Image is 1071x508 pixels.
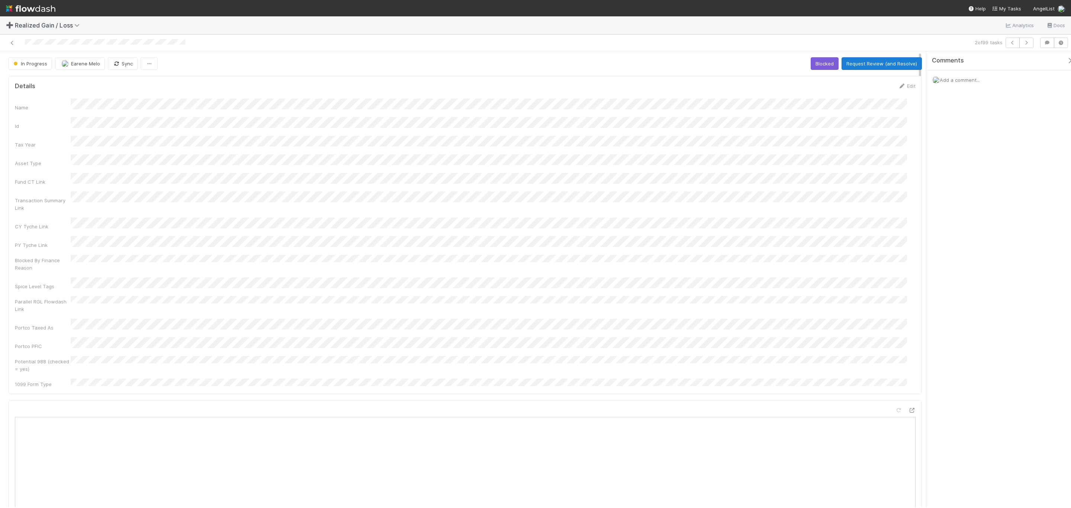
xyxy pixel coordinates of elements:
[1005,21,1034,30] a: Analytics
[15,197,71,212] div: Transaction Summary Link
[968,5,986,12] div: Help
[842,57,922,70] button: Request Review (and Resolve)
[1033,6,1055,12] span: AngelList
[15,298,71,313] div: Parallel RGL Flowdash Link
[992,6,1021,12] span: My Tasks
[15,358,71,373] div: Potential 988 (checked = yes)
[6,2,55,15] img: logo-inverted-e16ddd16eac7371096b0.svg
[71,61,100,67] span: Earene Melo
[15,83,35,90] h5: Details
[975,39,1003,46] span: 2 of 99 tasks
[15,257,71,271] div: Blocked By Finance Reason
[811,57,839,70] button: Blocked
[61,60,69,67] img: avatar_bc42736a-3f00-4d10-a11d-d22e63cdc729.png
[15,104,71,111] div: Name
[992,5,1021,12] a: My Tasks
[15,122,71,130] div: Id
[6,22,13,28] span: ➕
[15,178,71,186] div: Fund CT Link
[1046,21,1065,30] a: Docs
[898,83,916,89] a: Edit
[932,57,964,64] span: Comments
[15,380,71,388] div: 1099 Form Type
[15,283,71,290] div: Spice Level Tags
[932,76,940,84] img: avatar_bc42736a-3f00-4d10-a11d-d22e63cdc729.png
[15,324,71,331] div: Portco Taxed As
[940,77,980,83] span: Add a comment...
[108,57,138,70] button: Sync
[15,343,71,350] div: Portco PFIC
[15,160,71,167] div: Asset Type
[55,57,105,70] button: Earene Melo
[15,223,71,230] div: CY Tyche Link
[15,22,83,29] span: Realized Gain / Loss
[1058,5,1065,13] img: avatar_bc42736a-3f00-4d10-a11d-d22e63cdc729.png
[15,141,71,148] div: Tax Year
[15,241,71,249] div: PY Tyche Link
